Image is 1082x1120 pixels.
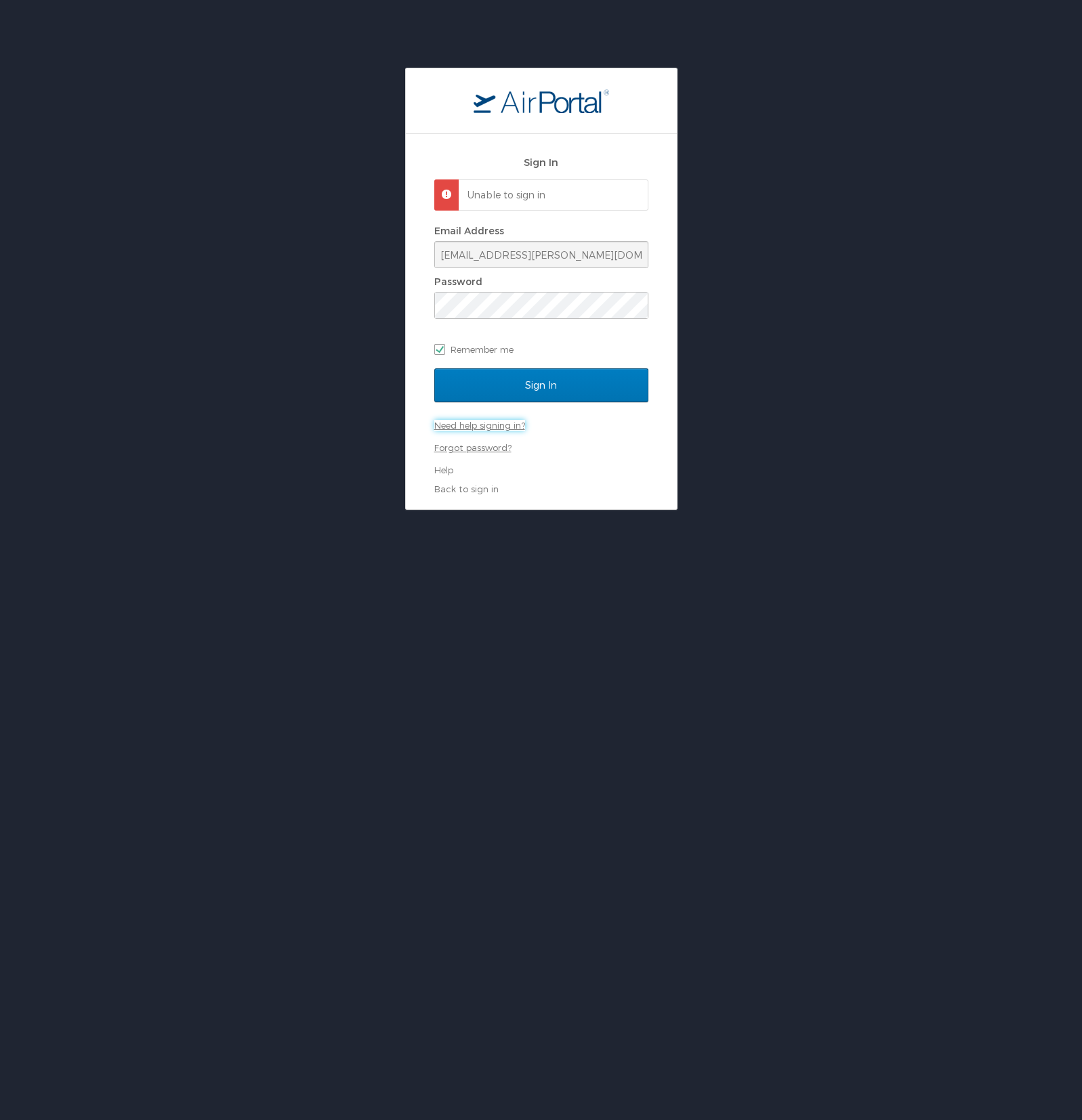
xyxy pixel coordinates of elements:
[434,225,504,236] label: Email Address
[434,339,648,360] label: Remember me
[467,188,636,202] p: Unable to sign in
[434,276,482,287] label: Password
[434,368,648,402] input: Sign In
[434,420,525,431] a: Need help signing in?
[434,442,512,453] a: Forgot password?
[434,483,499,494] a: Back to sign in
[474,89,609,113] img: logo
[434,154,648,170] h2: Sign In
[434,465,453,475] a: Help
